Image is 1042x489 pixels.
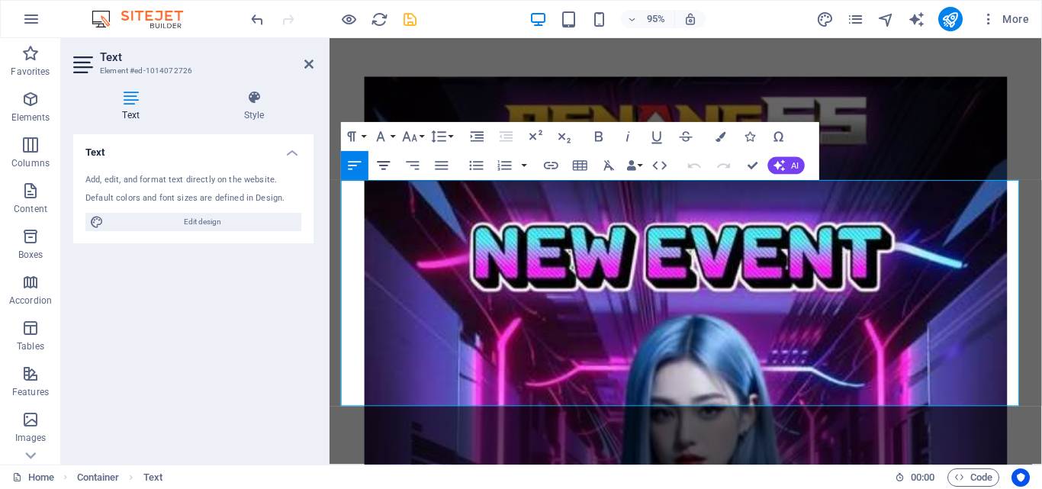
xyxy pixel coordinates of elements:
button: Superscript [522,123,549,152]
h6: Session time [895,468,935,487]
button: design [816,10,835,28]
button: Subscript [551,123,578,152]
button: Font Family [370,123,397,152]
button: Underline (Ctrl+U) [643,123,671,152]
h3: Element #ed-1014072726 [100,64,283,78]
span: AI [791,162,799,170]
p: Favorites [11,66,50,78]
p: Columns [11,157,50,169]
button: publish [938,7,963,31]
button: Increase Indent [464,123,491,152]
button: Insert Table [567,152,594,181]
button: More [975,7,1035,31]
h4: Text [73,90,195,122]
button: Italic (Ctrl+I) [614,123,642,152]
button: Usercentrics [1011,468,1030,487]
span: Click to select. Double-click to edit [143,468,162,487]
h4: Text [73,134,314,162]
p: Images [15,432,47,444]
h2: Text [100,50,314,64]
p: Boxes [18,249,43,261]
button: Colors [707,123,735,152]
button: save [400,10,419,28]
button: Insert Link [538,152,565,181]
button: undo [248,10,266,28]
button: Decrease Indent [493,123,520,152]
button: Align Justify [428,152,455,181]
span: Click to select. Double-click to edit [77,468,120,487]
button: Align Center [370,152,397,181]
span: Code [954,468,992,487]
button: Align Right [399,152,426,181]
button: HTML [646,152,674,181]
p: Content [14,203,47,215]
i: On resize automatically adjust zoom level to fit chosen device. [683,12,697,26]
span: More [981,11,1029,27]
i: Undo: Change orientation (Ctrl+Z) [249,11,266,28]
p: Elements [11,111,50,124]
span: 00 00 [911,468,934,487]
button: Edit design [85,213,301,231]
button: Code [947,468,999,487]
button: navigator [877,10,896,28]
button: Confirm (Ctrl+⏎) [739,152,767,181]
button: Data Bindings [625,152,645,181]
button: Ordered List [519,152,530,181]
p: Tables [17,340,44,352]
i: Reload page [371,11,388,28]
h6: 95% [644,10,668,28]
button: Line Height [428,123,455,152]
button: Font Size [399,123,426,152]
button: AI [768,157,805,175]
button: text_generator [908,10,926,28]
h4: Style [195,90,314,122]
button: Align Left [341,152,368,181]
div: Add, edit, and format text directly on the website. [85,174,301,187]
p: Features [12,386,49,398]
button: Clear Formatting [596,152,623,181]
img: Editor Logo [88,10,202,28]
button: Strikethrough [672,123,699,152]
button: 95% [621,10,675,28]
button: Click here to leave preview mode and continue editing [339,10,358,28]
div: Default colors and font sizes are defined in Design. [85,192,301,205]
button: reload [370,10,388,28]
p: Accordion [9,294,52,307]
button: Ordered List [491,152,519,181]
button: Special Characters [765,123,793,152]
span: Edit design [108,213,297,231]
a: Click to cancel selection. Double-click to open Pages [12,468,54,487]
button: Redo (Ctrl+Shift+Z) [710,152,738,181]
button: Paragraph Format [341,123,368,152]
button: Unordered List [463,152,490,181]
i: Save (Ctrl+S) [401,11,419,28]
button: Icons [736,123,764,152]
button: pages [847,10,865,28]
nav: breadcrumb [77,468,162,487]
button: Undo (Ctrl+Z) [681,152,709,181]
button: Bold (Ctrl+B) [585,123,613,152]
span: : [921,471,924,483]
